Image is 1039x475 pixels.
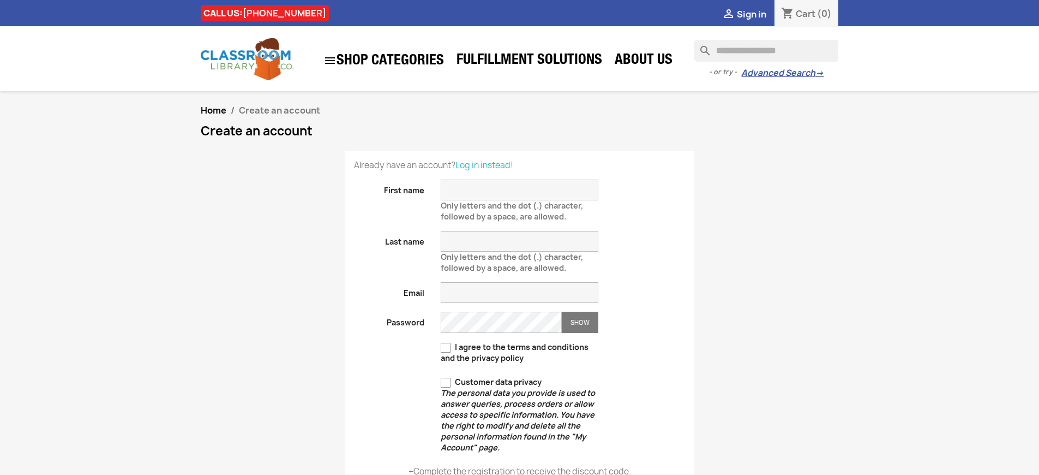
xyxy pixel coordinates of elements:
a: Home [201,104,226,116]
i:  [722,8,735,21]
span: Cart [796,8,815,20]
img: Classroom Library Company [201,38,293,80]
button: Show [562,312,598,333]
a: Log in instead! [455,159,513,171]
span: Only letters and the dot (.) character, followed by a space, are allowed. [441,247,583,273]
label: Last name [346,231,433,247]
input: Search [694,40,838,62]
label: Password [346,312,433,328]
h1: Create an account [201,124,839,138]
span: Create an account [239,104,320,116]
a: Fulfillment Solutions [451,50,608,72]
em: The personal data you provide is used to answer queries, process orders or allow access to specif... [441,388,595,453]
span: - or try - [709,67,741,78]
a: About Us [609,50,678,72]
input: Password input [441,312,562,333]
label: Customer data privacy [441,377,598,453]
label: First name [346,180,433,196]
p: Already have an account? [354,160,686,171]
span: Only letters and the dot (.) character, followed by a space, are allowed. [441,196,583,222]
label: I agree to the terms and conditions and the privacy policy [441,342,598,364]
a:  Sign in [722,8,766,20]
a: [PHONE_NUMBER] [243,7,326,19]
span: (0) [817,8,832,20]
a: Advanced Search→ [741,68,824,79]
span: Sign in [737,8,766,20]
div: CALL US: [201,5,329,21]
i:  [323,54,337,67]
label: Email [346,282,433,299]
span: → [815,68,824,79]
i: search [694,40,707,53]
a: SHOP CATEGORIES [318,49,449,73]
i: shopping_cart [781,8,794,21]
